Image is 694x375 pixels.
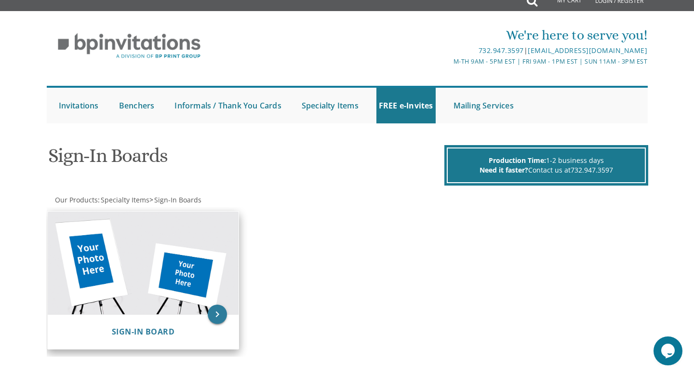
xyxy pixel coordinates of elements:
[54,195,98,204] a: Our Products
[299,88,361,123] a: Specialty Items
[172,88,283,123] a: Informals / Thank You Cards
[56,88,101,123] a: Invitations
[208,305,227,324] a: keyboard_arrow_right
[247,26,647,45] div: We're here to serve you!
[47,195,347,205] div: :
[480,165,528,174] span: Need it faster?
[100,195,149,204] a: Specialty Items
[447,147,646,183] div: 1-2 business days Contact us at
[101,195,149,204] span: Specialty Items
[153,195,201,204] a: Sign-In Boards
[48,212,239,314] img: Sign-In Board
[528,46,647,55] a: [EMAIL_ADDRESS][DOMAIN_NAME]
[376,88,436,123] a: FREE e-Invites
[247,56,647,67] div: M-Th 9am - 5pm EST | Fri 9am - 1pm EST | Sun 11am - 3pm EST
[117,88,157,123] a: Benchers
[48,145,441,174] h1: Sign-In Boards
[47,26,212,66] img: BP Invitation Loft
[451,88,516,123] a: Mailing Services
[149,195,201,204] span: >
[489,156,546,165] span: Production Time:
[154,195,201,204] span: Sign-In Boards
[112,326,175,337] span: Sign-In Board
[571,165,613,174] a: 732.947.3597
[112,327,175,336] a: Sign-In Board
[479,46,524,55] a: 732.947.3597
[247,45,647,56] div: |
[654,336,684,365] iframe: chat widget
